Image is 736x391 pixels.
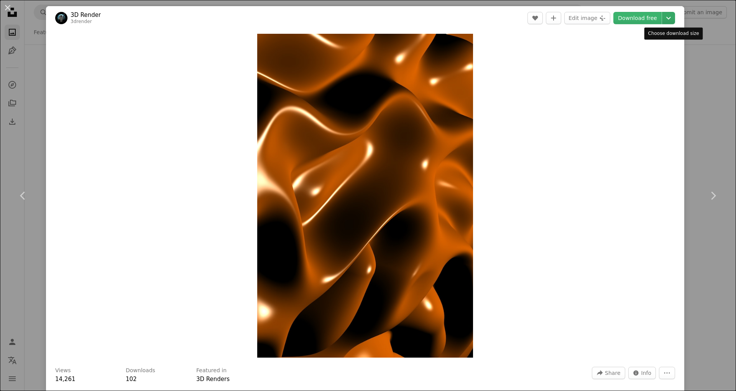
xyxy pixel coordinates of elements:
a: 3D Renders [196,376,230,383]
span: Share [605,367,620,379]
div: Choose download size [644,28,703,40]
img: Go to 3D Render's profile [55,12,67,24]
a: Download free [613,12,662,24]
a: 3drender [71,19,92,24]
button: Share this image [592,367,625,379]
h3: Downloads [126,367,155,375]
button: Stats about this image [628,367,656,379]
button: Zoom in on this image [257,34,473,358]
a: 3D Render [71,11,101,19]
span: 14,261 [55,376,76,383]
a: Next [690,159,736,233]
button: More Actions [659,367,675,379]
span: Info [641,367,652,379]
img: Shiny orange liquid forms abstract shapes [257,34,473,358]
button: Edit image [564,12,610,24]
button: Choose download size [662,12,675,24]
button: Like [527,12,543,24]
button: Add to Collection [546,12,561,24]
h3: Featured in [196,367,227,375]
span: 102 [126,376,137,383]
h3: Views [55,367,71,375]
